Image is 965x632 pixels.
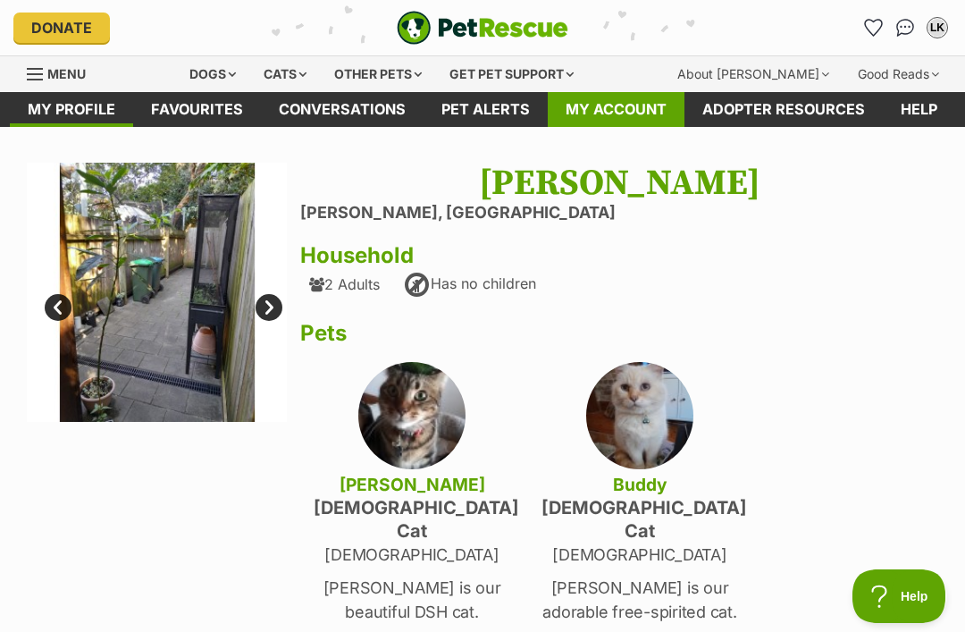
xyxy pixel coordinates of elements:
a: My profile [10,92,133,127]
div: Dogs [177,56,248,92]
a: Favourites [133,92,261,127]
h4: Buddy [541,473,738,496]
img: i6kqywkecysho9fq9juf.jpg [27,163,287,423]
button: My account [923,13,952,42]
h3: Household [300,243,938,268]
div: Good Reads [845,56,952,92]
p: [PERSON_NAME] is our adorable free-spirited cat. [541,576,738,624]
div: Get pet support [437,56,586,92]
a: Adopter resources [684,92,883,127]
div: 2 Adults [309,276,380,292]
div: LK [928,19,946,37]
h4: [DEMOGRAPHIC_DATA] Cat [314,496,510,543]
iframe: Help Scout Beacon - Open [852,569,947,623]
p: [DEMOGRAPHIC_DATA] [541,543,738,567]
img: chat-41dd97257d64d25036548639549fe6c8038ab92f7586957e7f3b1b290dea8141.svg [896,19,915,37]
a: Donate [13,13,110,43]
a: Conversations [891,13,919,42]
h1: [PERSON_NAME] [300,163,938,204]
img: d5wcptonntpjh4xkbgep.jpg [586,362,693,469]
div: Cats [251,56,319,92]
a: conversations [261,92,424,127]
a: Prev [45,294,71,321]
img: jcxhsmdwr7almocubif3.jpg [300,163,560,423]
img: logo-e224e6f780fb5917bec1dbf3a21bbac754714ae5b6737aabdf751b685950b380.svg [397,11,568,45]
h4: [PERSON_NAME] [314,473,510,496]
h3: Pets [300,321,938,346]
a: Next [256,294,282,321]
div: About [PERSON_NAME] [665,56,842,92]
span: Menu [47,66,86,81]
a: My account [548,92,684,127]
img: l46am3zbwxedvuwokz09.jpg [358,362,466,469]
span: Super Sleeper Pro [52,5,184,18]
span: Bed Sheets Delivering Comfort Aussies Can't Stop Loving/ [52,18,487,55]
a: Pet alerts [424,92,548,127]
div: Has no children [402,271,536,299]
a: Help [883,92,955,127]
a: Menu [27,56,98,88]
a: PetRescue [397,11,568,45]
p: [DEMOGRAPHIC_DATA] [314,543,510,567]
li: [PERSON_NAME], [GEOGRAPHIC_DATA] [300,204,938,223]
div: Other pets [322,56,434,92]
a: Favourites [859,13,887,42]
ul: Account quick links [859,13,952,42]
p: [PERSON_NAME] is our beautiful DSH cat. [314,576,510,624]
span: Sleep in luxury with sheets that stay co... [165,40,407,55]
h4: [DEMOGRAPHIC_DATA] Cat [541,496,738,543]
